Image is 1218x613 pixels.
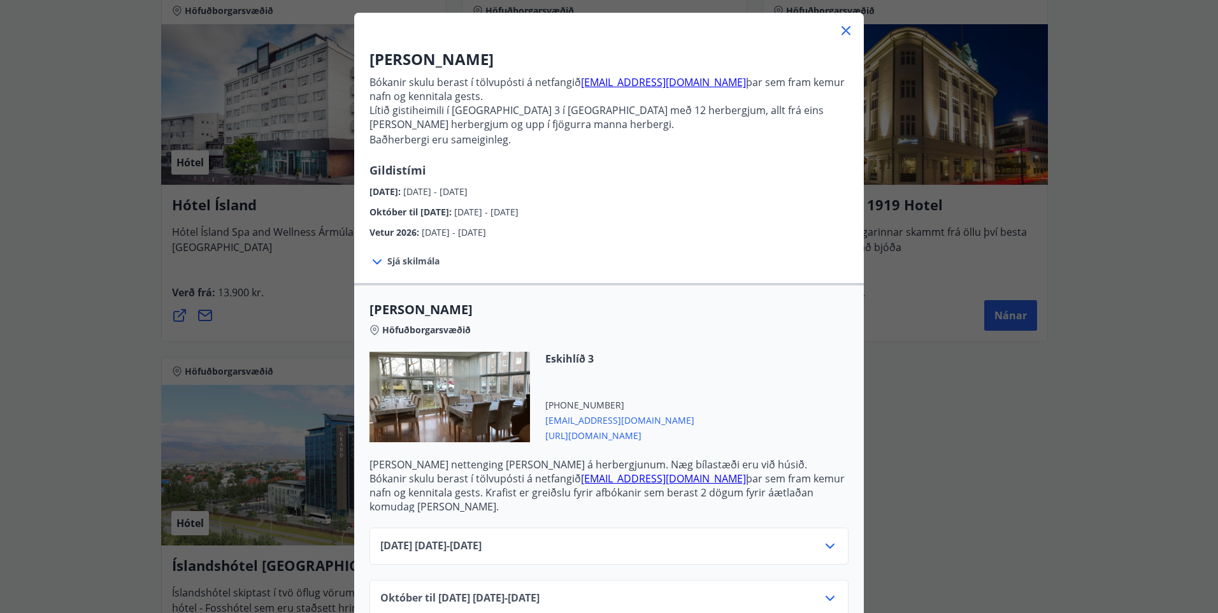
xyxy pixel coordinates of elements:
[380,538,482,554] span: [DATE] [DATE] - [DATE]
[545,427,694,442] span: [URL][DOMAIN_NAME]
[369,103,849,147] p: Lítið gistiheimili í [GEOGRAPHIC_DATA] 3 í [GEOGRAPHIC_DATA] með 12 herbergjum, allt frá eins [PE...
[369,458,849,472] p: [PERSON_NAME] nettenging [PERSON_NAME] á herbergjunum. Næg bílastæði eru við húsið.
[387,255,440,268] span: Sjá skilmála
[369,226,422,238] span: Vetur 2026 :
[369,75,849,103] p: Bókanir skulu berast í tölvupósti á netfangið þar sem fram kemur nafn og kennitala gests.
[382,324,471,336] span: Höfuðborgarsvæðið
[369,185,403,198] span: [DATE] :
[403,185,468,198] span: [DATE] - [DATE]
[422,226,486,238] span: [DATE] - [DATE]
[545,399,694,412] span: [PHONE_NUMBER]
[369,301,849,319] span: [PERSON_NAME]
[454,206,519,218] span: [DATE] - [DATE]
[369,472,849,514] p: Bókanir skulu berast í tölvupósti á netfangið þar sem fram kemur nafn og kennitala gests. Krafist...
[581,75,746,89] a: [EMAIL_ADDRESS][DOMAIN_NAME]
[369,48,849,70] h3: [PERSON_NAME]
[545,412,694,427] span: [EMAIL_ADDRESS][DOMAIN_NAME]
[581,472,746,486] a: [EMAIL_ADDRESS][DOMAIN_NAME]
[369,206,454,218] span: Október til [DATE] :
[545,352,694,366] span: Eskihlíð 3
[369,162,426,178] span: Gildistími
